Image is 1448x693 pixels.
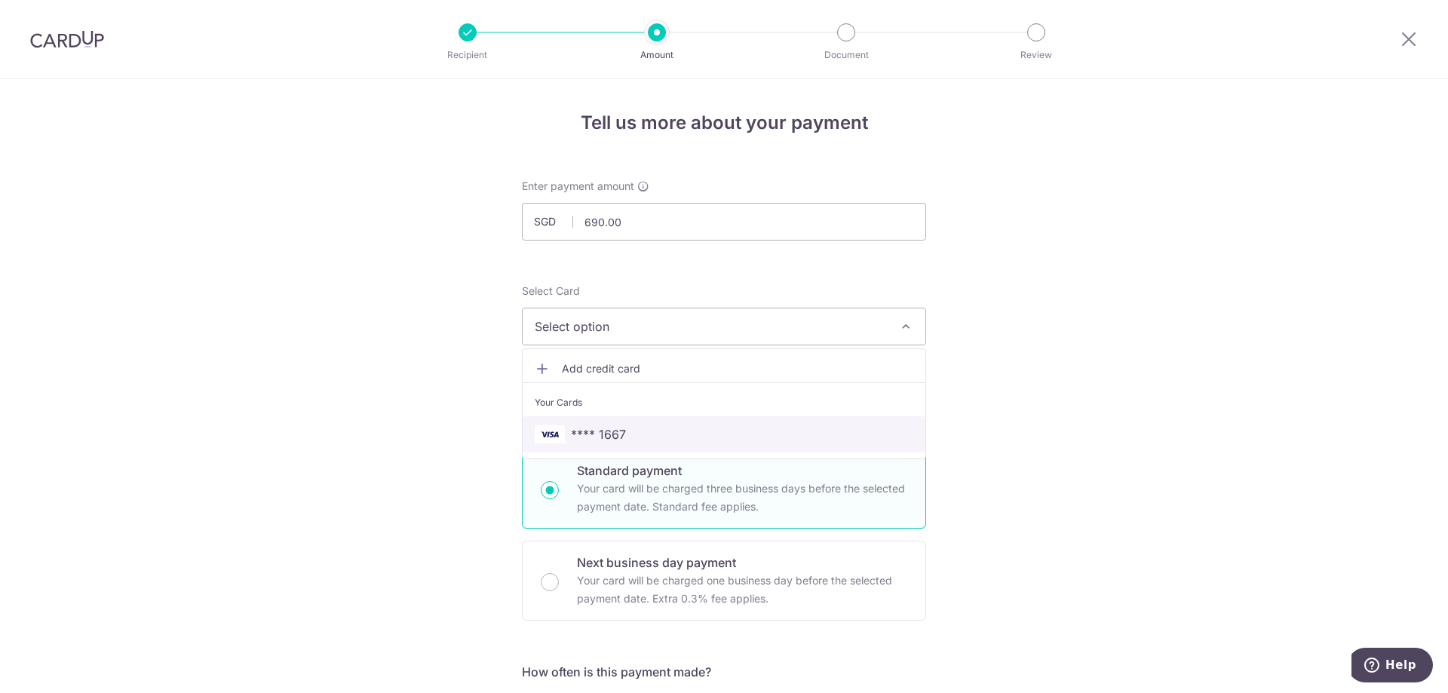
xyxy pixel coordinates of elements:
[577,461,907,480] p: Standard payment
[412,48,523,63] p: Recipient
[577,553,907,572] p: Next business day payment
[523,355,925,382] a: Add credit card
[1351,648,1433,685] iframe: Opens a widget where you can find more information
[790,48,902,63] p: Document
[535,425,565,443] img: VISA
[522,663,926,681] h5: How often is this payment made?
[522,179,634,194] span: Enter payment amount
[535,395,582,410] span: Your Cards
[980,48,1092,63] p: Review
[522,203,926,241] input: 0.00
[522,109,926,136] h4: Tell us more about your payment
[601,48,713,63] p: Amount
[522,284,580,297] span: translation missing: en.payables.payment_networks.credit_card.summary.labels.select_card
[522,308,926,345] button: Select option
[577,572,907,608] p: Your card will be charged one business day before the selected payment date. Extra 0.3% fee applies.
[562,361,913,376] span: Add credit card
[534,214,573,229] span: SGD
[577,480,907,516] p: Your card will be charged three business days before the selected payment date. Standard fee appl...
[522,348,926,459] ul: Select option
[30,30,104,48] img: CardUp
[535,317,886,336] span: Select option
